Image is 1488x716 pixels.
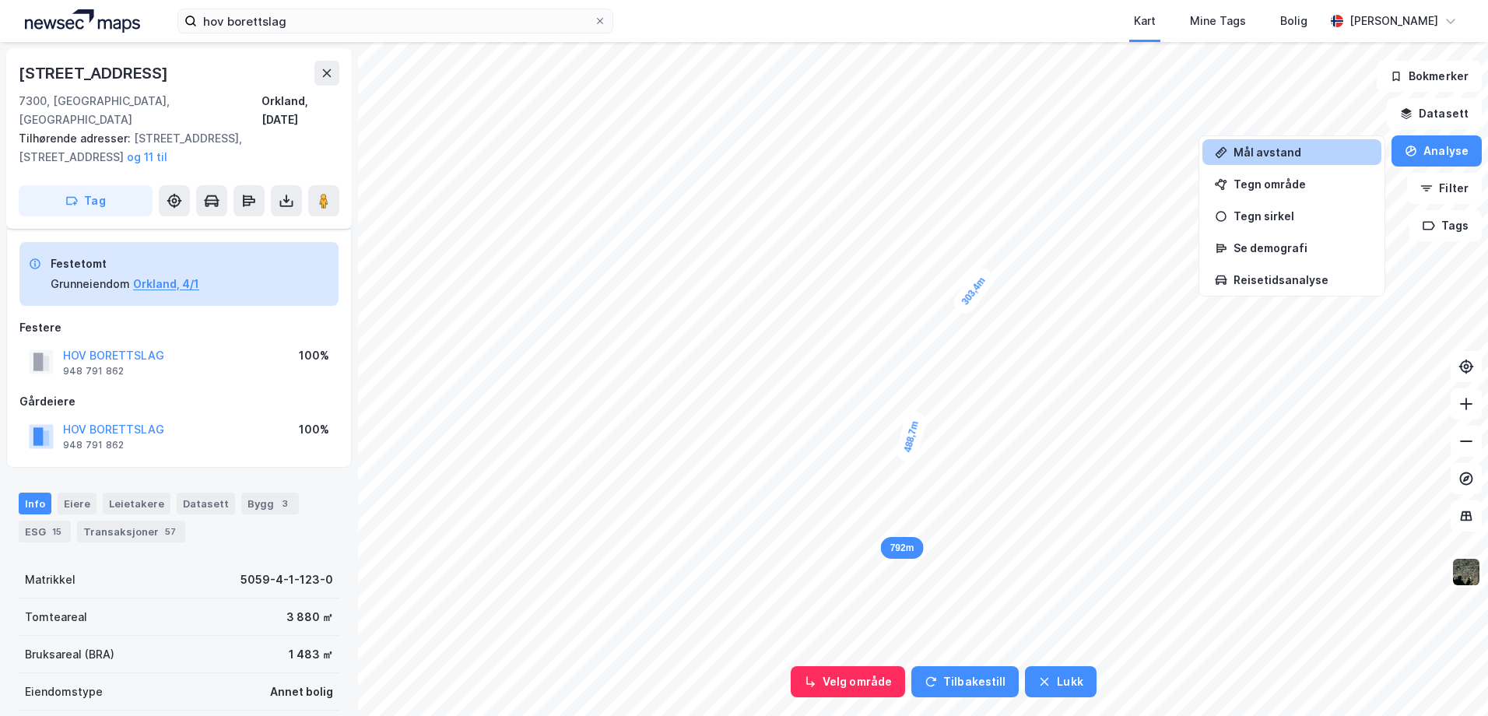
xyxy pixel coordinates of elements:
[103,493,170,514] div: Leietakere
[791,666,905,697] button: Velg område
[25,645,114,664] div: Bruksareal (BRA)
[299,346,329,365] div: 100%
[19,493,51,514] div: Info
[1190,12,1246,30] div: Mine Tags
[133,275,199,293] button: Orkland, 4/1
[19,392,339,411] div: Gårdeiere
[1025,666,1096,697] button: Lukk
[299,420,329,439] div: 100%
[63,365,124,377] div: 948 791 862
[1234,177,1369,191] div: Tegn område
[63,439,124,451] div: 948 791 862
[25,608,87,626] div: Tomteareal
[1349,12,1438,30] div: [PERSON_NAME]
[1410,641,1488,716] iframe: Chat Widget
[1451,557,1481,587] img: 9k=
[286,608,333,626] div: 3 880 ㎡
[1234,241,1369,254] div: Se demografi
[19,521,71,542] div: ESG
[19,132,134,145] span: Tilhørende adresser:
[240,570,333,589] div: 5059-4-1-123-0
[51,275,130,293] div: Grunneiendom
[1234,209,1369,223] div: Tegn sirkel
[1234,273,1369,286] div: Reisetidsanalyse
[277,496,293,511] div: 3
[949,265,997,318] div: Map marker
[1391,135,1482,167] button: Analyse
[197,9,594,33] input: Søk på adresse, matrikkel, gårdeiere, leietakere eller personer
[49,524,65,539] div: 15
[1407,173,1482,204] button: Filter
[289,645,333,664] div: 1 483 ㎡
[25,9,140,33] img: logo.a4113a55bc3d86da70a041830d287a7e.svg
[270,683,333,701] div: Annet bolig
[241,493,299,514] div: Bygg
[19,61,171,86] div: [STREET_ADDRESS]
[881,537,924,559] div: Map marker
[1234,146,1369,159] div: Mål avstand
[1134,12,1156,30] div: Kart
[19,129,327,167] div: [STREET_ADDRESS], [STREET_ADDRESS]
[25,683,103,701] div: Eiendomstype
[1410,641,1488,716] div: Kontrollprogram for chat
[177,493,235,514] div: Datasett
[77,521,185,542] div: Transaksjoner
[19,92,261,129] div: 7300, [GEOGRAPHIC_DATA], [GEOGRAPHIC_DATA]
[894,409,928,464] div: Map marker
[19,185,153,216] button: Tag
[1409,210,1482,241] button: Tags
[51,254,199,273] div: Festetomt
[25,570,75,589] div: Matrikkel
[911,666,1019,697] button: Tilbakestill
[261,92,339,129] div: Orkland, [DATE]
[1280,12,1307,30] div: Bolig
[162,524,179,539] div: 57
[58,493,97,514] div: Eiere
[1387,98,1482,129] button: Datasett
[1377,61,1482,92] button: Bokmerker
[19,318,339,337] div: Festere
